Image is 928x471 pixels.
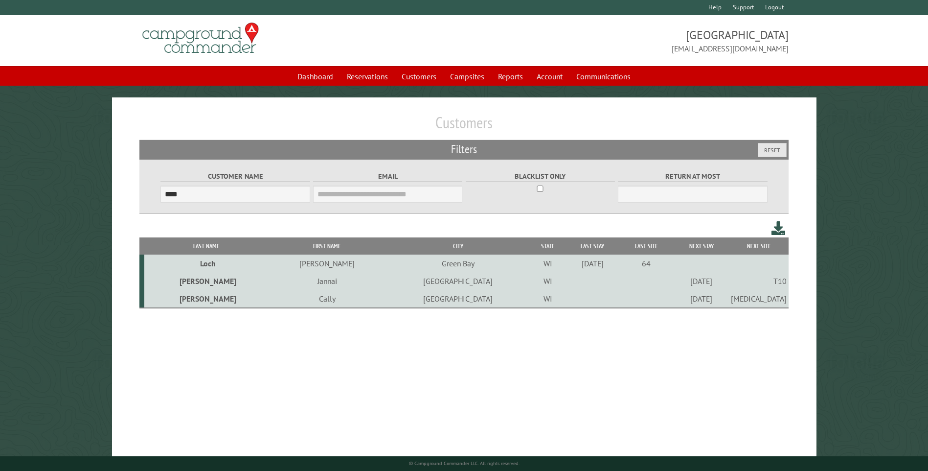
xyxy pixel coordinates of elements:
[160,171,310,182] label: Customer Name
[313,171,462,182] label: Email
[269,272,385,290] td: Jannai
[341,67,394,86] a: Reservations
[269,290,385,308] td: Cally
[385,237,530,255] th: City
[758,143,787,157] button: Reset
[385,290,530,308] td: [GEOGRAPHIC_DATA]
[531,67,568,86] a: Account
[269,237,385,255] th: First Name
[269,255,385,272] td: [PERSON_NAME]
[566,237,620,255] th: Last Stay
[530,237,565,255] th: State
[409,460,520,467] small: © Campground Commander LLC. All rights reserved.
[673,237,729,255] th: Next Stay
[492,67,529,86] a: Reports
[567,259,618,268] div: [DATE]
[530,290,565,308] td: WI
[466,171,615,182] label: Blacklist only
[530,272,565,290] td: WI
[139,113,788,140] h1: Customers
[292,67,339,86] a: Dashboard
[144,290,269,308] td: [PERSON_NAME]
[620,255,673,272] td: 64
[144,272,269,290] td: [PERSON_NAME]
[464,27,789,54] span: [GEOGRAPHIC_DATA] [EMAIL_ADDRESS][DOMAIN_NAME]
[139,19,262,57] img: Campground Commander
[396,67,442,86] a: Customers
[144,255,269,272] td: Loch
[729,237,788,255] th: Next Site
[444,67,490,86] a: Campsites
[729,272,788,290] td: T10
[139,140,788,159] h2: Filters
[385,272,530,290] td: [GEOGRAPHIC_DATA]
[530,255,565,272] td: WI
[729,290,788,308] td: [MEDICAL_DATA]
[675,276,728,286] div: [DATE]
[771,219,786,237] a: Download this customer list (.csv)
[675,294,728,304] div: [DATE]
[618,171,767,182] label: Return at most
[620,237,673,255] th: Last Site
[144,237,269,255] th: Last Name
[570,67,636,86] a: Communications
[385,255,530,272] td: Green Bay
